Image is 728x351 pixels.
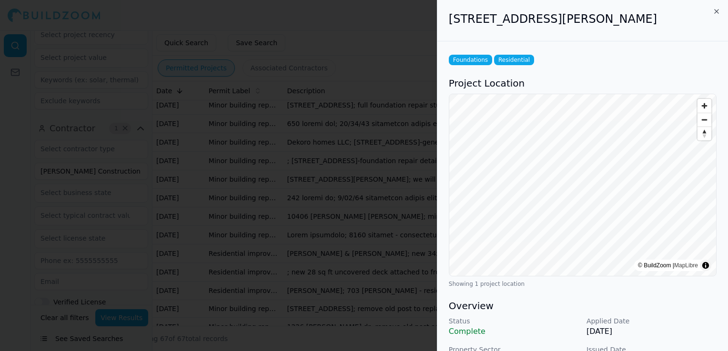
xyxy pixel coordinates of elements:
summary: Toggle attribution [700,260,711,271]
p: Applied Date [586,316,717,326]
p: [DATE] [586,326,717,337]
div: Showing 1 project location [449,280,717,288]
p: Status [449,316,579,326]
p: Complete [449,326,579,337]
h3: Project Location [449,77,717,90]
button: Zoom in [698,99,711,113]
a: MapLibre [674,262,698,269]
button: Reset bearing to north [698,127,711,140]
span: Residential [494,55,534,65]
div: © BuildZoom | [638,261,698,270]
span: Foundations [449,55,492,65]
h3: Overview [449,299,717,312]
button: Zoom out [698,113,711,127]
h2: [STREET_ADDRESS][PERSON_NAME] [449,11,717,27]
canvas: Map [449,94,717,276]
